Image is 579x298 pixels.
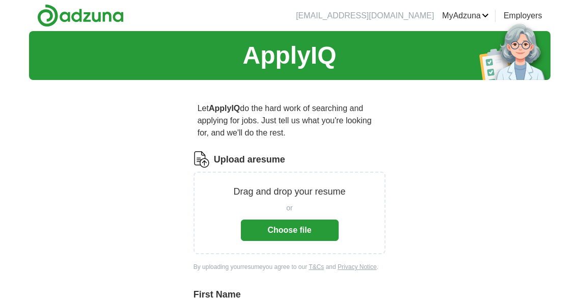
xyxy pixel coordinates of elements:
[233,185,345,199] p: Drag and drop your resume
[194,151,210,168] img: CV Icon
[209,104,240,113] strong: ApplyIQ
[37,4,124,27] img: Adzuna logo
[242,37,336,74] h1: ApplyIQ
[241,220,339,241] button: Choose file
[194,262,386,272] div: By uploading your resume you agree to our and .
[214,153,285,167] label: Upload a resume
[286,203,292,213] span: or
[194,98,386,143] p: Let do the hard work of searching and applying for jobs. Just tell us what you're looking for, an...
[309,263,324,270] a: T&Cs
[504,10,542,22] a: Employers
[338,263,377,270] a: Privacy Notice
[296,10,434,22] li: [EMAIL_ADDRESS][DOMAIN_NAME]
[442,10,489,22] a: MyAdzuna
